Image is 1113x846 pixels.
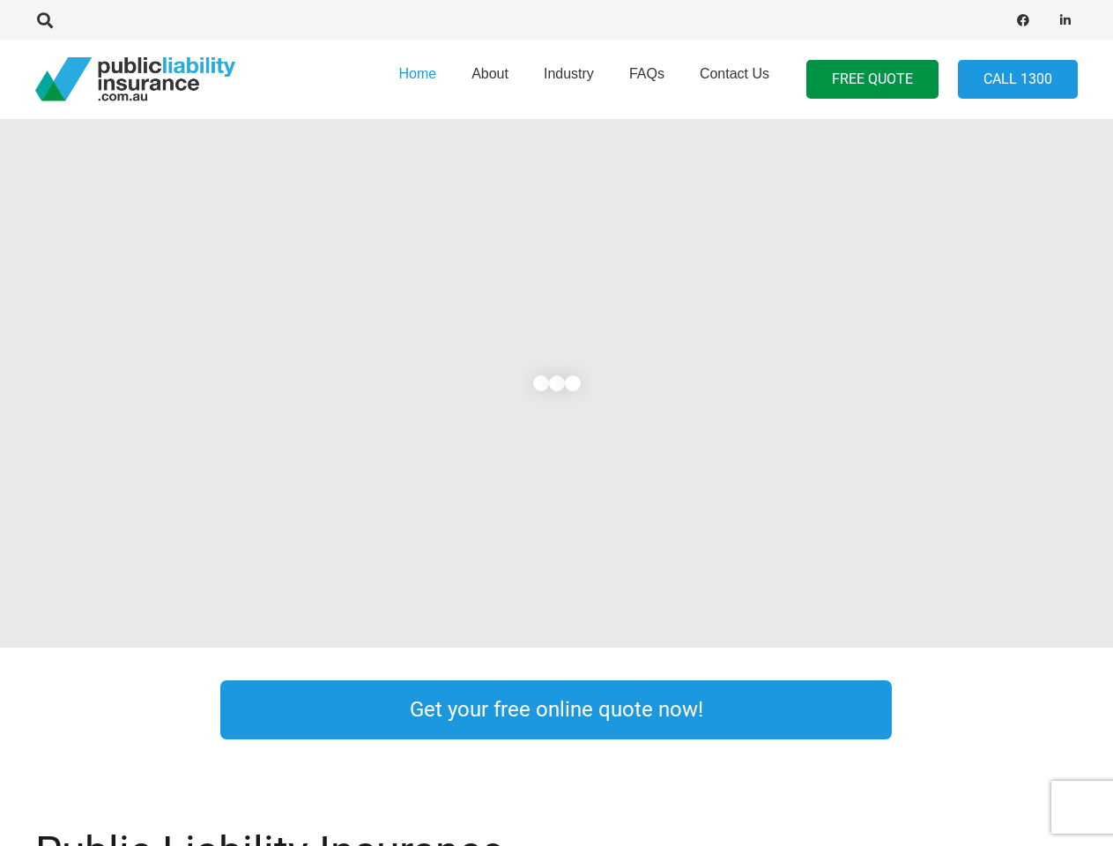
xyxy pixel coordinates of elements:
[1011,8,1035,33] a: Facebook
[958,60,1078,100] a: Call 1300
[381,34,454,124] a: Home
[398,66,436,81] span: Home
[471,66,508,81] span: About
[806,60,939,100] a: FREE QUOTE
[544,66,594,81] span: Industry
[35,57,235,101] a: pli_logotransparent
[927,676,1112,744] a: Link
[612,34,682,124] a: FAQs
[1053,8,1078,33] a: LinkedIn
[220,680,892,739] a: Get your free online quote now!
[700,66,769,81] span: Contact Us
[454,34,526,124] a: About
[27,12,63,28] a: Search
[682,34,787,124] a: Contact Us
[526,34,612,124] a: Industry
[629,66,664,81] span: FAQs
